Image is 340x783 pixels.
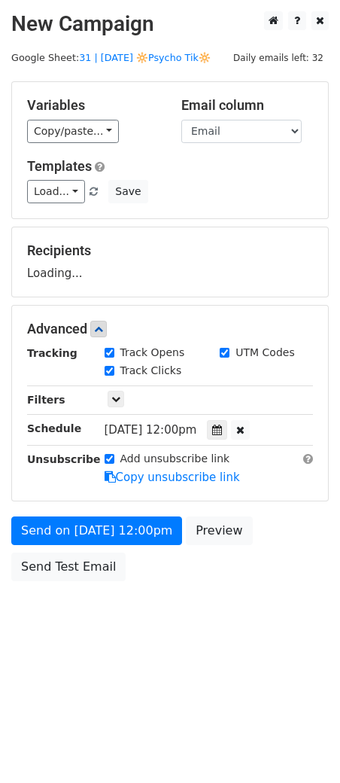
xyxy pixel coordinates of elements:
button: Save [108,180,147,203]
a: 31 | [DATE] 🔆Psycho Tik🔆 [79,52,211,63]
h5: Variables [27,97,159,114]
a: Daily emails left: 32 [228,52,329,63]
h2: New Campaign [11,11,329,37]
label: UTM Codes [235,345,294,361]
label: Add unsubscribe link [120,451,230,467]
strong: Filters [27,394,65,406]
a: Load... [27,180,85,203]
iframe: Chat Widget [265,711,340,783]
a: Copy unsubscribe link [105,471,240,484]
a: Send Test Email [11,553,126,581]
span: [DATE] 12:00pm [105,423,197,437]
a: Copy/paste... [27,120,119,143]
strong: Tracking [27,347,77,359]
h5: Email column [181,97,313,114]
a: Preview [186,516,252,545]
h5: Advanced [27,321,313,337]
strong: Unsubscribe [27,453,101,465]
h5: Recipients [27,242,313,259]
span: Daily emails left: 32 [228,50,329,66]
strong: Schedule [27,422,81,434]
a: Send on [DATE] 12:00pm [11,516,182,545]
label: Track Clicks [120,363,182,379]
a: Templates [27,158,92,174]
label: Track Opens [120,345,185,361]
div: Loading... [27,242,313,282]
small: Google Sheet: [11,52,211,63]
